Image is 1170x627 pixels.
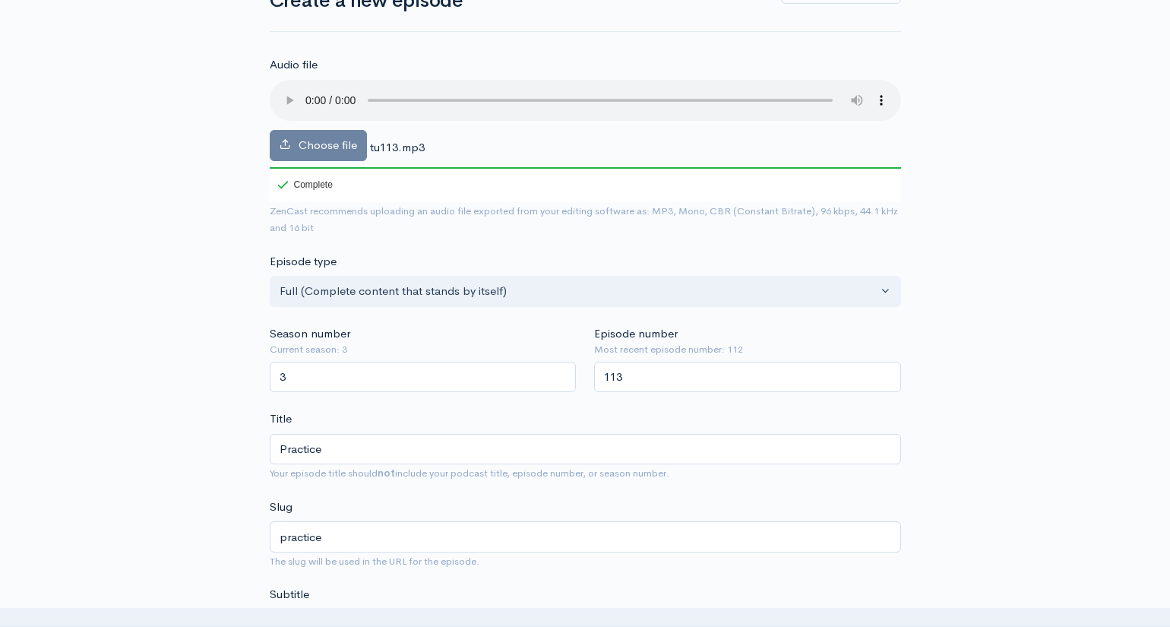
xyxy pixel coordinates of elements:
[270,167,336,202] div: Complete
[270,499,292,516] label: Slug
[270,325,350,343] label: Season number
[280,283,877,300] div: Full (Complete content that stands by itself)
[270,204,898,235] small: ZenCast recommends uploading an audio file exported from your editing software as: MP3, Mono, CBR...
[594,325,678,343] label: Episode number
[270,362,577,393] input: Enter season number for this episode
[270,555,479,568] small: The slug will be used in the URL for the episode.
[270,276,901,307] button: Full (Complete content that stands by itself)
[594,342,901,357] small: Most recent episode number: 112
[270,253,337,271] label: Episode type
[370,140,425,154] span: tu113.mp3
[270,410,292,428] label: Title
[277,180,333,189] div: Complete
[378,467,395,480] strong: not
[270,586,309,603] label: Subtitle
[270,56,318,74] label: Audio file
[270,434,901,465] input: What is the episode's title?
[270,521,901,553] input: title-of-episode
[270,467,669,480] small: Your episode title should include your podcast title, episode number, or season number.
[594,362,901,393] input: Enter episode number
[270,167,901,169] div: 100%
[270,342,577,357] small: Current season: 3
[299,138,357,152] span: Choose file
